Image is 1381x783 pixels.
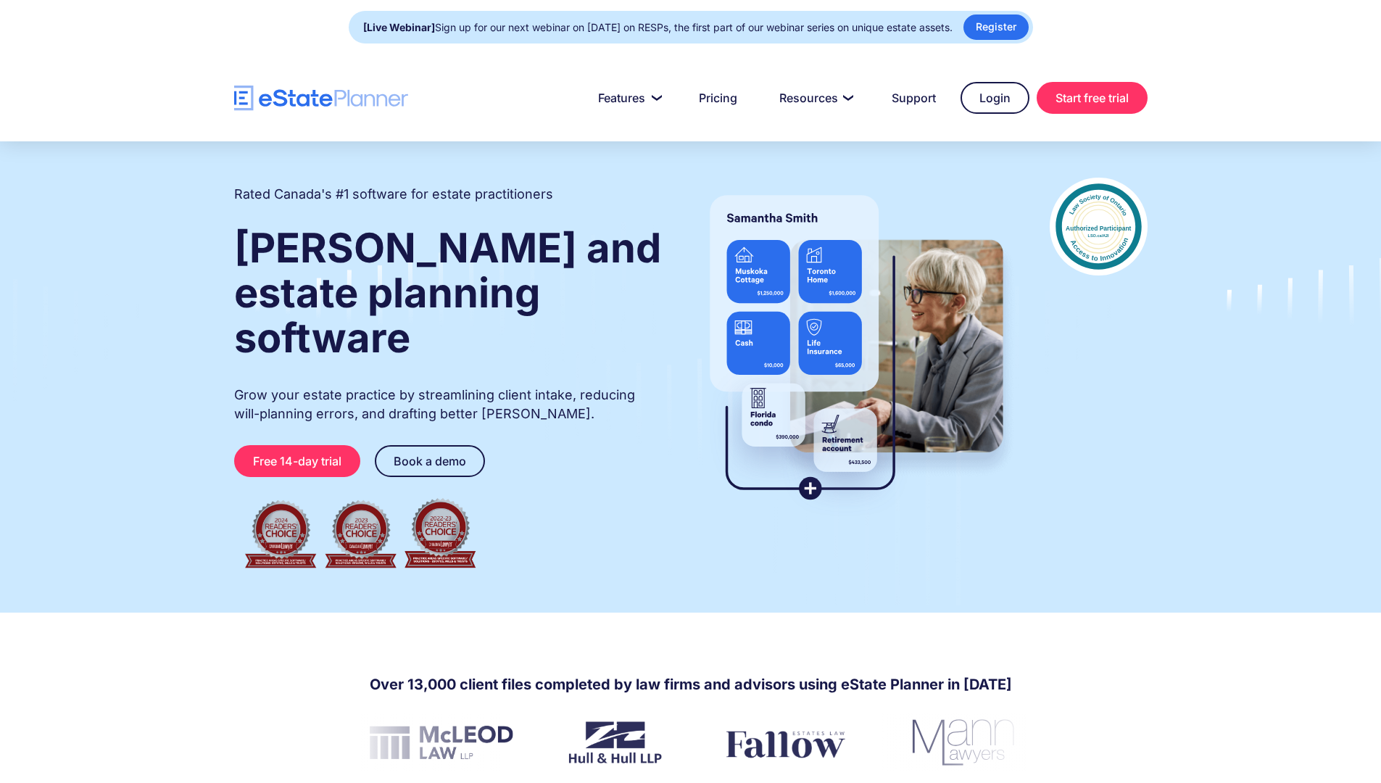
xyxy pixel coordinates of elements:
img: estate planner showing wills to their clients, using eState Planner, a leading estate planning so... [692,178,1021,518]
strong: [Live Webinar] [363,21,435,33]
p: Grow your estate practice by streamlining client intake, reducing will-planning errors, and draft... [234,386,663,423]
h4: Over 13,000 client files completed by law firms and advisors using eState Planner in [DATE] [370,674,1012,695]
strong: [PERSON_NAME] and estate planning software [234,223,661,362]
a: Resources [762,83,867,112]
h2: Rated Canada's #1 software for estate practitioners [234,185,553,204]
a: Book a demo [375,445,485,477]
a: Pricing [681,83,755,112]
a: Support [874,83,953,112]
a: Start free trial [1037,82,1148,114]
a: Features [581,83,674,112]
a: Register [963,14,1029,40]
a: Free 14-day trial [234,445,360,477]
a: Login [961,82,1029,114]
div: Sign up for our next webinar on [DATE] on RESPs, the first part of our webinar series on unique e... [363,17,953,38]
